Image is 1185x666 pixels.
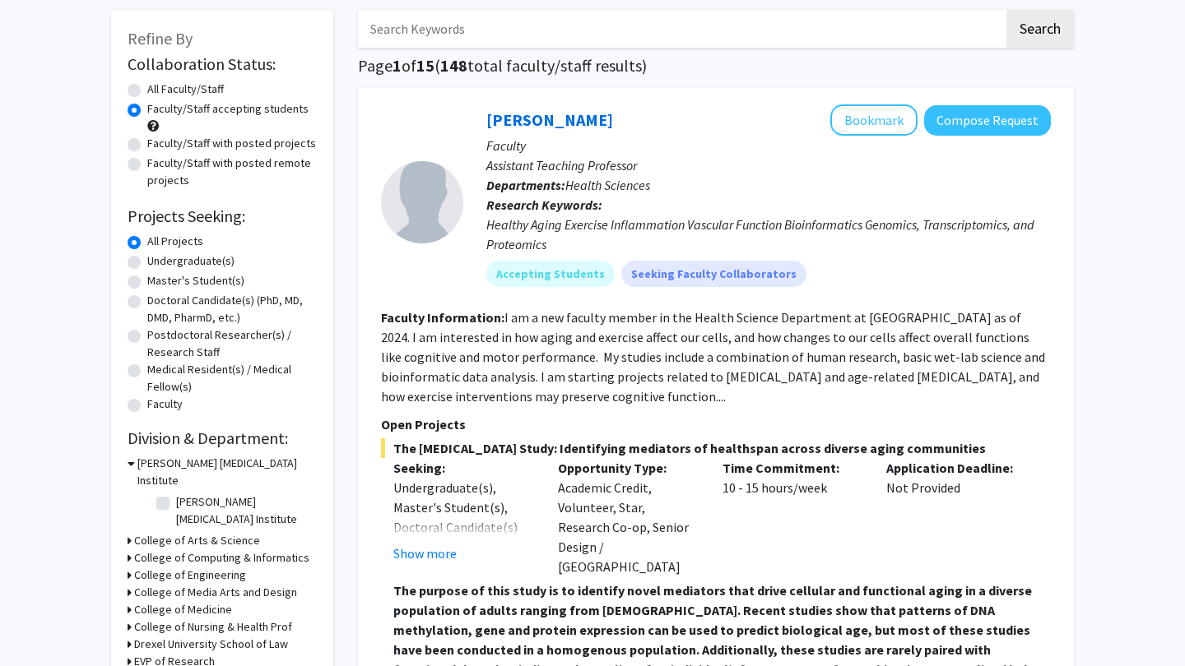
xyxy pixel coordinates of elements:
[147,326,317,361] label: Postdoctoral Researcher(s) / Research Staff
[393,543,457,563] button: Show more
[393,458,533,478] p: Seeking:
[486,109,613,130] a: [PERSON_NAME]
[381,309,1045,405] fg-read-more: I am a new faculty member in the Health Science Department at [GEOGRAPHIC_DATA] as of 2024. I am ...
[128,428,317,448] h2: Division & Department:
[393,55,402,76] span: 1
[128,28,193,49] span: Refine By
[486,215,1051,254] div: Healthy Aging Exercise Inflammation Vascular Function Bioinformatics Genomics, Transcriptomics, a...
[134,584,297,601] h3: College of Media Arts and Design
[381,309,504,326] b: Faculty Information:
[134,549,309,567] h3: College of Computing & Informatics
[134,601,232,618] h3: College of Medicine
[134,636,288,653] h3: Drexel University School of Law
[546,458,710,576] div: Academic Credit, Volunteer, Star, Research Co-op, Senior Design / [GEOGRAPHIC_DATA]
[486,197,602,213] b: Research Keywords:
[1006,10,1074,48] button: Search
[147,252,235,270] label: Undergraduate(s)
[381,438,1051,458] span: The [MEDICAL_DATA] Study: Identifying mediators of healthspan across diverse aging communities
[393,478,533,576] div: Undergraduate(s), Master's Student(s), Doctoral Candidate(s) (PhD, MD, DMD, PharmD, etc.)
[358,56,1074,76] h1: Page of ( total faculty/staff results)
[710,458,875,576] div: 10 - 15 hours/week
[924,105,1051,136] button: Compose Request to Meghan Smith
[381,414,1051,434] p: Open Projects
[134,532,260,549] h3: College of Arts & Science
[358,10,1004,48] input: Search Keywords
[137,455,317,489] h3: [PERSON_NAME] [MEDICAL_DATA] Institute
[723,458,862,478] p: Time Commitment:
[147,155,317,189] label: Faculty/Staff with posted remote projects
[134,618,292,636] h3: College of Nursing & Health Prof
[147,233,203,250] label: All Projects
[134,567,246,584] h3: College of Engineering
[874,458,1039,576] div: Not Provided
[128,206,317,226] h2: Projects Seeking:
[440,55,467,76] span: 148
[558,458,698,478] p: Opportunity Type:
[486,261,615,287] mat-chip: Accepting Students
[128,54,317,74] h2: Collaboration Status:
[147,100,309,118] label: Faculty/Staff accepting students
[147,272,244,289] label: Master's Student(s)
[565,177,650,193] span: Health Sciences
[830,104,918,136] button: Add Meghan Smith to Bookmarks
[886,458,1026,478] p: Application Deadline:
[147,135,316,152] label: Faculty/Staff with posted projects
[147,81,224,98] label: All Faculty/Staff
[147,292,317,326] label: Doctoral Candidate(s) (PhD, MD, DMD, PharmD, etc.)
[416,55,434,76] span: 15
[486,136,1051,155] p: Faculty
[176,493,313,528] label: [PERSON_NAME] [MEDICAL_DATA] Institute
[12,592,70,654] iframe: Chat
[147,395,183,413] label: Faculty
[621,261,806,287] mat-chip: Seeking Faculty Collaborators
[486,155,1051,175] p: Assistant Teaching Professor
[486,177,565,193] b: Departments:
[147,361,317,395] label: Medical Resident(s) / Medical Fellow(s)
